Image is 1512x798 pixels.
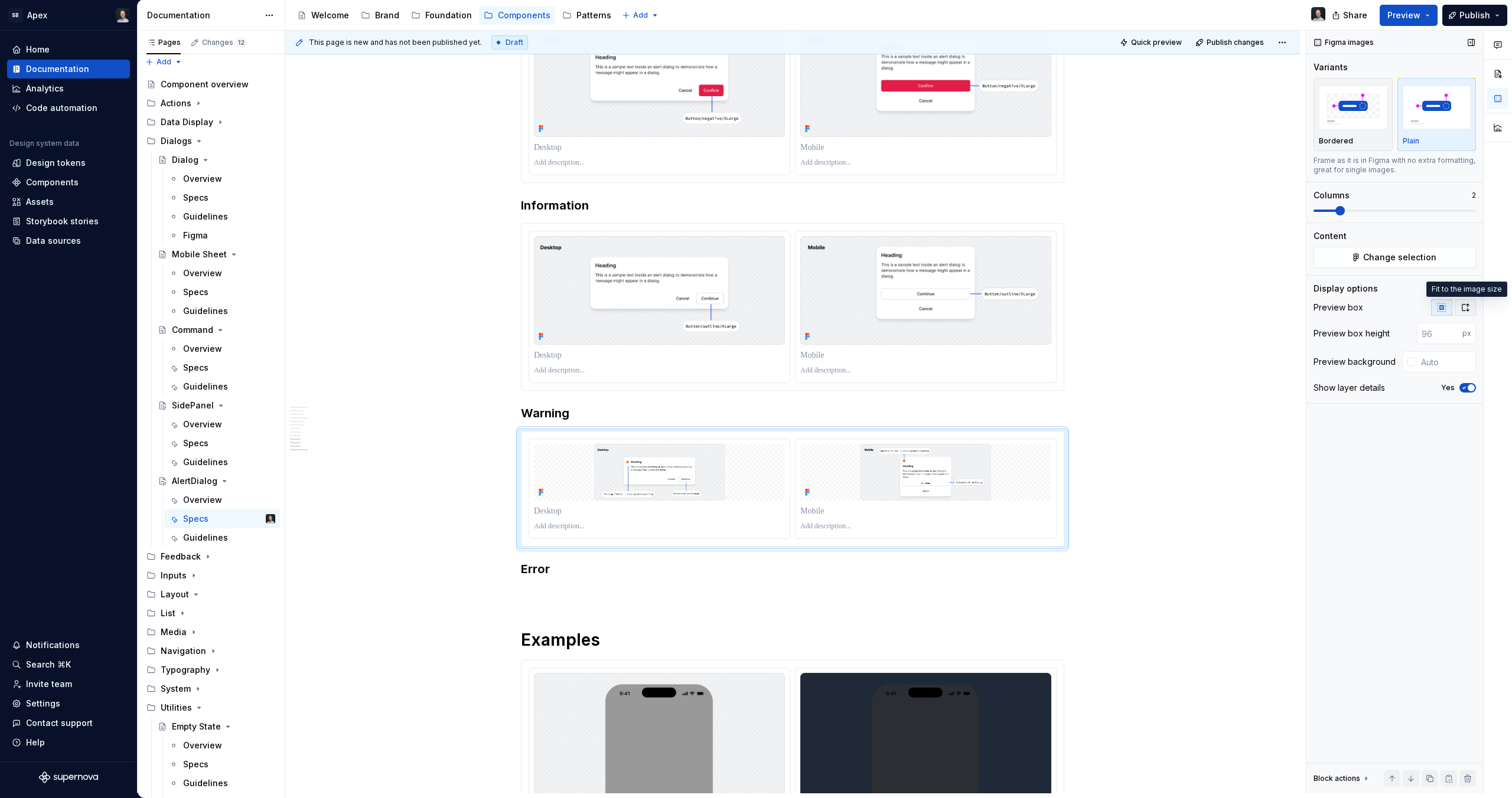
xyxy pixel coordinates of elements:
div: Specs [183,192,208,204]
div: Preview box [1314,302,1363,313]
a: Foundation [406,6,477,25]
div: Design tokens [26,157,86,169]
div: Typography [142,660,280,679]
svg: Supernova Logo [39,771,98,783]
div: AlertDialog [172,475,217,487]
div: Specs [183,513,208,525]
a: Brand [356,6,404,25]
div: Settings [26,698,60,709]
div: Specs [183,758,208,770]
span: This page is new and has not been published yet. [309,38,482,47]
div: Content [1314,230,1347,242]
div: Apex [27,9,47,21]
a: Figma [164,226,280,245]
a: Overview [164,415,280,434]
div: Guidelines [183,532,228,544]
div: Overview [183,343,222,355]
button: placeholderBordered [1314,78,1393,151]
div: Overview [183,173,222,185]
img: Niklas Quitzau [266,514,275,524]
div: Block actions [1314,770,1371,787]
a: Components [7,173,130,192]
div: Command [172,324,213,336]
img: placeholder [1319,86,1387,129]
div: Dialogs [142,132,280,151]
div: Dialogs [161,135,192,147]
div: Variants [1314,61,1348,73]
div: Navigation [161,645,206,657]
button: Contact support [7,714,130,732]
div: Feedback [142,547,280,566]
div: Data Display [161,116,213,128]
input: Auto [1416,351,1476,372]
span: Add [633,11,648,20]
button: Share [1326,5,1375,26]
div: Code automation [26,102,97,114]
a: Welcome [292,6,354,25]
div: Components [498,9,550,21]
div: Documentation [147,9,259,21]
button: Change selection [1314,247,1476,268]
button: Publish changes [1192,34,1269,51]
div: Actions [161,97,191,109]
div: Guidelines [183,456,228,468]
p: Plain [1403,136,1419,146]
a: Dialog [153,151,280,169]
div: Layout [161,588,189,600]
div: Specs [183,286,208,298]
a: Guidelines [164,453,280,472]
div: Notifications [26,639,80,651]
a: Components [479,6,555,25]
a: Specs [164,283,280,302]
div: Analytics [26,83,64,94]
a: Overview [164,339,280,358]
a: Component overview [142,75,280,94]
div: Navigation [142,642,280,660]
div: Patterns [576,9,611,21]
a: Invite team [7,675,130,694]
h1: Examples [521,629,1064,650]
a: Storybook stories [7,212,130,231]
div: Components [26,176,79,188]
p: px [1462,329,1471,338]
span: 12 [236,38,246,47]
span: Preview [1387,9,1420,21]
a: Home [7,40,130,59]
a: SpecsNiklas Quitzau [164,509,280,528]
a: Patterns [558,6,616,25]
div: Typography [161,664,210,676]
div: Mobile Sheet [172,248,227,260]
div: Overview [183,740,222,751]
a: Design tokens [7,153,130,172]
span: Draft [506,38,523,47]
div: Guidelines [183,211,228,223]
div: Documentation [26,63,89,75]
div: Overview [183,494,222,506]
div: Overview [183,418,222,430]
button: Preview [1380,5,1438,26]
a: Specs [164,434,280,453]
a: Overview [164,736,280,755]
span: Publish [1459,9,1490,21]
div: Block actions [1314,774,1360,783]
button: Help [7,733,130,752]
a: Guidelines [164,774,280,793]
button: SBApexNiklas Quitzau [2,2,135,28]
button: placeholderPlain [1397,78,1477,151]
a: Mobile Sheet [153,245,280,264]
a: Guidelines [164,207,280,226]
div: Dialog [172,154,198,166]
a: AlertDialog [153,472,280,490]
a: Guidelines [164,302,280,320]
span: Change selection [1363,251,1436,263]
div: System [161,683,191,695]
div: Page tree [292,4,616,27]
div: Fit to the image size [1426,282,1507,297]
div: Utilities [161,702,192,714]
h3: Error [521,561,1064,577]
div: System [142,679,280,698]
p: Bordered [1319,136,1353,146]
div: Component overview [161,79,249,90]
div: Preview background [1314,356,1396,368]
